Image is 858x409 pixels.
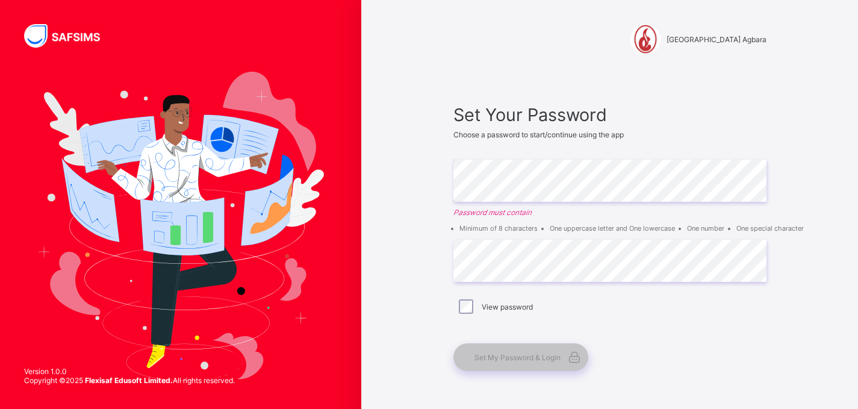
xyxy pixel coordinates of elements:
[85,376,173,385] strong: Flexisaf Edusoft Limited.
[667,35,766,44] span: [GEOGRAPHIC_DATA] Agbara
[474,353,561,362] span: Set My Password & Login
[24,376,235,385] span: Copyright © 2025 All rights reserved.
[482,302,533,311] label: View password
[24,367,235,376] span: Version 1.0.0
[24,24,114,48] img: SAFSIMS Logo
[453,208,766,217] em: Password must contain
[453,130,624,139] span: Choose a password to start/continue using the app
[736,224,804,233] li: One special character
[630,24,661,54] img: Corona Secondary School Agbara
[459,224,538,233] li: Minimum of 8 characters
[687,224,724,233] li: One number
[453,104,766,125] span: Set Your Password
[550,224,675,233] li: One uppercase letter and One lowercase
[37,72,324,380] img: Hero Image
